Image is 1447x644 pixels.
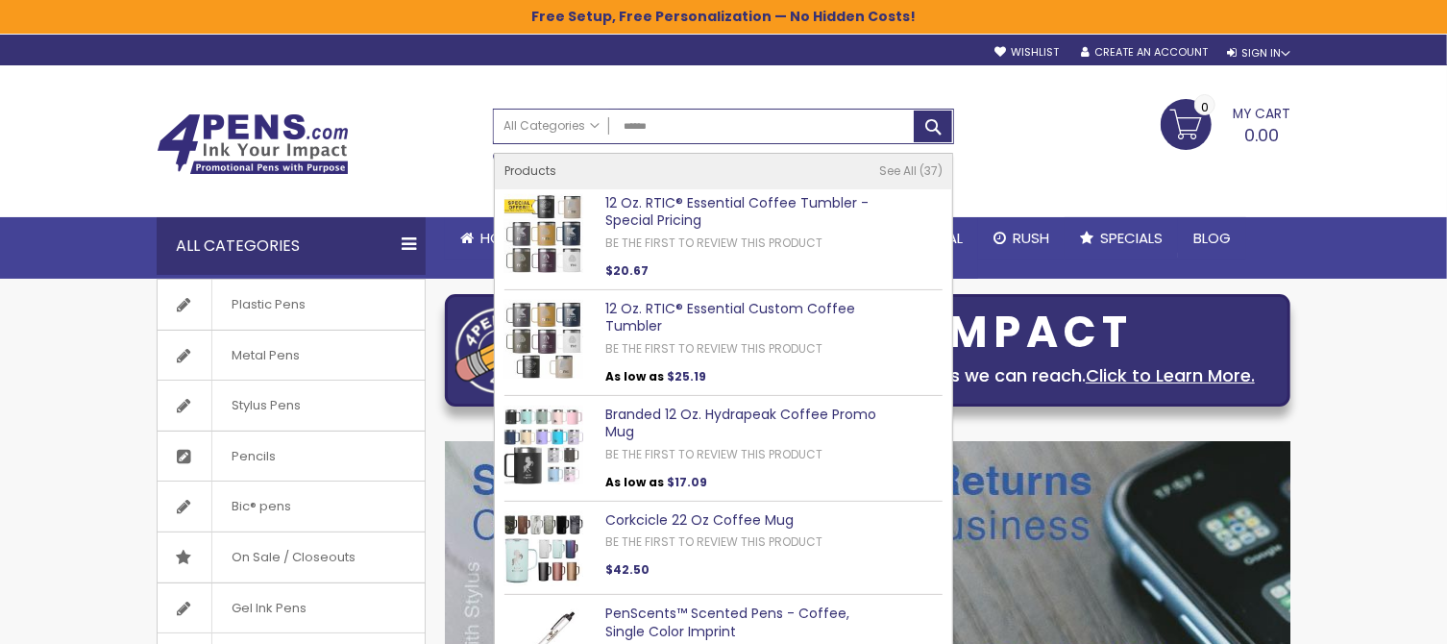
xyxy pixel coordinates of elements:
span: $25.19 [667,368,706,384]
img: 12 Oz. RTIC® Essential Custom Coffee Tumbler [504,300,583,379]
a: Gel Ink Pens [158,583,425,633]
span: Metal Pens [211,331,319,381]
a: 0.00 0 [1161,99,1290,147]
span: 0 [1201,98,1209,116]
a: Create an Account [1081,45,1208,60]
a: See All 37 [879,163,943,179]
span: As low as [605,474,664,490]
div: Free shipping on pen orders over $199 [794,144,955,183]
a: Be the first to review this product [605,340,822,357]
div: Sign In [1227,46,1290,61]
a: Pencils [158,432,425,482]
img: Branded 12 Oz. Hydrapeak Coffee Promo Mug [504,406,583,484]
a: Blog [1178,217,1246,260]
span: On Sale / Closeouts [211,533,375,582]
span: Gel Ink Pens [211,583,326,633]
a: All Categories [494,110,609,141]
a: Wishlist [994,45,1059,60]
a: 12 Oz. RTIC® Essential Coffee Tumbler - Special Pricing [605,193,869,231]
span: $42.50 [605,561,650,578]
span: Plastic Pens [211,280,325,330]
span: Stylus Pens [211,381,320,431]
a: 12 Oz. RTIC® Essential Custom Coffee Tumbler [605,299,855,336]
img: 4Pens Custom Pens and Promotional Products [157,113,349,175]
div: All Categories [157,217,426,275]
span: Pencils [211,432,295,482]
span: As low as [605,368,664,384]
span: 0.00 [1244,123,1279,147]
a: Branded 12 Oz. Hydrapeak Coffee Promo Mug [605,405,876,442]
a: Home [445,217,535,260]
span: Specials [1100,228,1163,248]
span: Rush [1013,228,1049,248]
span: Bic® pens [211,482,310,532]
a: Stylus Pens [158,381,425,431]
a: Be the first to review this product [605,533,822,550]
a: PenScents™ Scented Pens - Coffee, Single Color Imprint [605,604,849,641]
span: All Categories [503,118,600,134]
span: Products [504,162,556,179]
a: Rush [978,217,1065,260]
a: Specials [1065,217,1178,260]
span: 37 [920,162,943,179]
a: Metal Pens [158,331,425,381]
a: Plastic Pens [158,280,425,330]
span: $20.67 [605,262,649,279]
img: four_pen_logo.png [455,307,552,394]
span: Blog [1193,228,1231,248]
span: $17.09 [667,474,707,490]
a: Be the first to review this product [605,235,822,251]
img: Corkcicle 22 Oz Coffee Mug [504,511,583,590]
a: Bic® pens [158,482,425,532]
img: 12 Oz. RTIC® Essential Coffee Tumbler - Special Pricing [504,194,583,273]
a: Corkcicle 22 Oz Coffee Mug [605,510,794,530]
a: Be the first to review this product [605,446,822,462]
a: On Sale / Closeouts [158,533,425,582]
span: See All [879,162,917,179]
span: Home [480,228,520,248]
a: Click to Learn More. [1086,363,1255,387]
